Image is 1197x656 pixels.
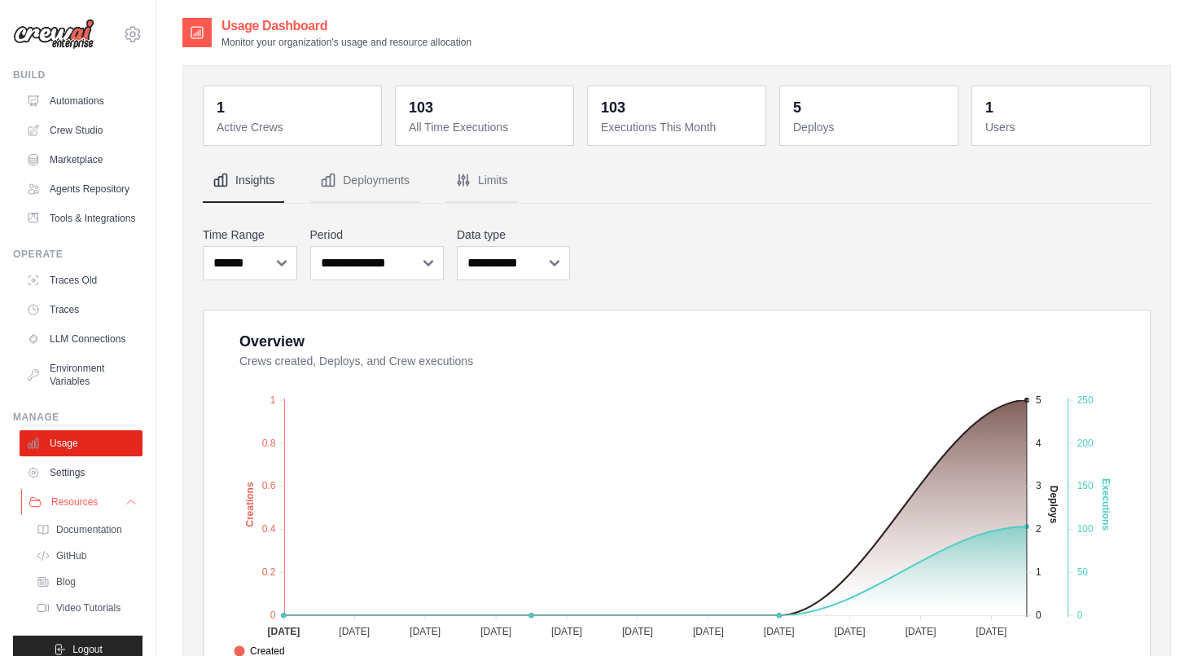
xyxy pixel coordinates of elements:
a: Marketplace [20,147,142,173]
tspan: 5 [1036,394,1041,406]
span: Documentation [56,523,122,536]
tspan: 3 [1036,480,1041,491]
label: Period [310,227,445,243]
div: 1 [985,96,993,119]
a: Documentation [29,518,142,541]
tspan: [DATE] [480,626,511,637]
tspan: [DATE] [764,626,795,637]
a: Crew Studio [20,117,142,143]
tspan: 2 [1036,523,1041,535]
text: Deploys [1048,486,1059,524]
dt: Active Crews [217,119,371,135]
dt: Crews created, Deploys, and Crew executions [239,353,1130,369]
div: 1 [217,96,225,119]
a: Tools & Integrations [20,205,142,231]
tspan: 250 [1077,394,1094,406]
button: Insights [203,159,284,203]
tspan: [DATE] [410,626,441,637]
a: Blog [29,570,142,593]
tspan: 1 [270,394,276,406]
a: Settings [20,460,142,486]
span: Resources [51,495,98,509]
a: Traces [20,297,142,323]
tspan: 0 [270,610,276,621]
text: Executions [1100,478,1111,531]
button: Deployments [310,159,419,203]
tspan: 50 [1077,566,1089,578]
div: 103 [601,96,625,119]
tspan: [DATE] [551,626,582,637]
a: Agents Repository [20,176,142,202]
span: GitHub [56,549,86,562]
tspan: 100 [1077,523,1094,535]
tspan: [DATE] [693,626,724,637]
div: Overview [239,330,305,353]
a: Usage [20,430,142,456]
nav: Tabs [203,159,1151,203]
a: Automations [20,88,142,114]
tspan: [DATE] [976,626,1007,637]
tspan: 0.2 [262,566,276,578]
label: Data type [457,227,570,243]
img: Logo [13,19,94,50]
tspan: 0.4 [262,523,276,535]
tspan: [DATE] [267,626,300,637]
a: LLM Connections [20,326,142,352]
a: Environment Variables [20,355,142,394]
a: GitHub [29,544,142,567]
dt: Deploys [793,119,948,135]
tspan: [DATE] [835,626,866,637]
span: Logout [72,643,103,656]
tspan: [DATE] [905,626,936,637]
label: Time Range [203,227,297,243]
tspan: [DATE] [339,626,370,637]
tspan: 0 [1036,610,1041,621]
dt: Executions This Month [601,119,756,135]
tspan: [DATE] [622,626,653,637]
h2: Usage Dashboard [221,16,471,36]
dt: All Time Executions [409,119,563,135]
tspan: 0.8 [262,438,276,449]
dt: Users [985,119,1140,135]
tspan: 0 [1077,610,1083,621]
div: 103 [409,96,433,119]
text: Creations [244,482,256,527]
div: Build [13,68,142,81]
tspan: 4 [1036,438,1041,449]
tspan: 1 [1036,566,1041,578]
div: Operate [13,248,142,261]
tspan: 200 [1077,438,1094,449]
span: Video Tutorials [56,601,121,614]
a: Traces Old [20,267,142,293]
tspan: 0.6 [262,480,276,491]
p: Monitor your organization's usage and resource allocation [221,36,471,49]
button: Resources [21,489,144,515]
tspan: 150 [1077,480,1094,491]
a: Video Tutorials [29,597,142,619]
span: Blog [56,575,76,588]
div: 5 [793,96,801,119]
button: Limits [445,159,518,203]
div: Manage [13,411,142,424]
